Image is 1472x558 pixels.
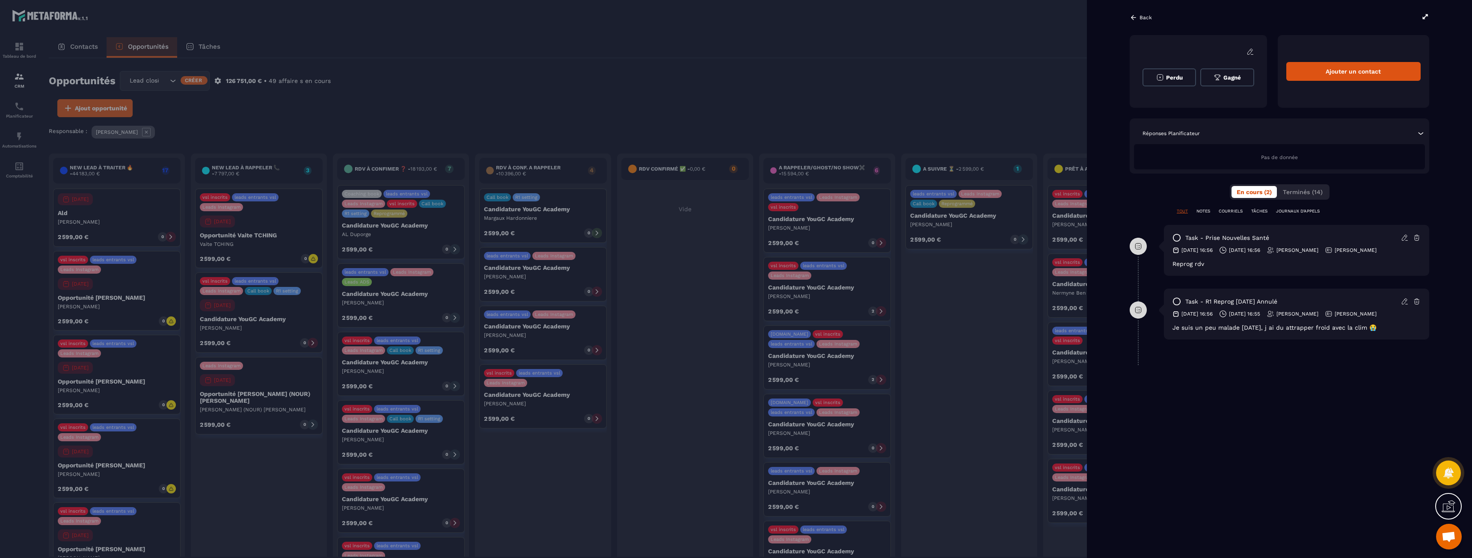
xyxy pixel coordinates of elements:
button: En cours (2) [1232,186,1277,198]
p: [DATE] 16:56 [1229,247,1260,254]
p: JOURNAUX D'APPELS [1276,208,1320,214]
p: [DATE] 16:56 [1181,310,1213,317]
button: Gagné [1200,68,1254,86]
span: Perdu [1166,74,1183,81]
a: Ouvrir le chat [1436,524,1462,549]
p: [DATE] 16:56 [1181,247,1213,254]
span: Gagné [1223,74,1241,81]
p: NOTES [1196,208,1210,214]
p: [PERSON_NAME] [1335,310,1377,317]
p: [PERSON_NAME] [1276,310,1318,317]
p: TOUT [1177,208,1188,214]
span: Terminés (14) [1283,189,1323,195]
p: task - R1 Reprog [DATE] annulé [1185,298,1277,306]
button: Terminés (14) [1278,186,1328,198]
p: task - Prise nouvelles santé [1185,234,1269,242]
button: Perdu [1143,68,1196,86]
div: Je suis un peu malade [DATE], j ai du attrapper froid avec la clim 😭 [1172,324,1421,331]
p: [PERSON_NAME] [1276,247,1318,254]
span: Pas de donnée [1261,154,1298,160]
div: Reprog rdv [1172,260,1421,267]
p: TÂCHES [1251,208,1267,214]
p: Réponses Planificateur [1143,130,1200,137]
div: Ajouter un contact [1286,62,1421,81]
p: COURRIELS [1219,208,1243,214]
span: En cours (2) [1237,189,1272,195]
p: [DATE] 16:55 [1229,310,1260,317]
p: [PERSON_NAME] [1335,247,1377,254]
